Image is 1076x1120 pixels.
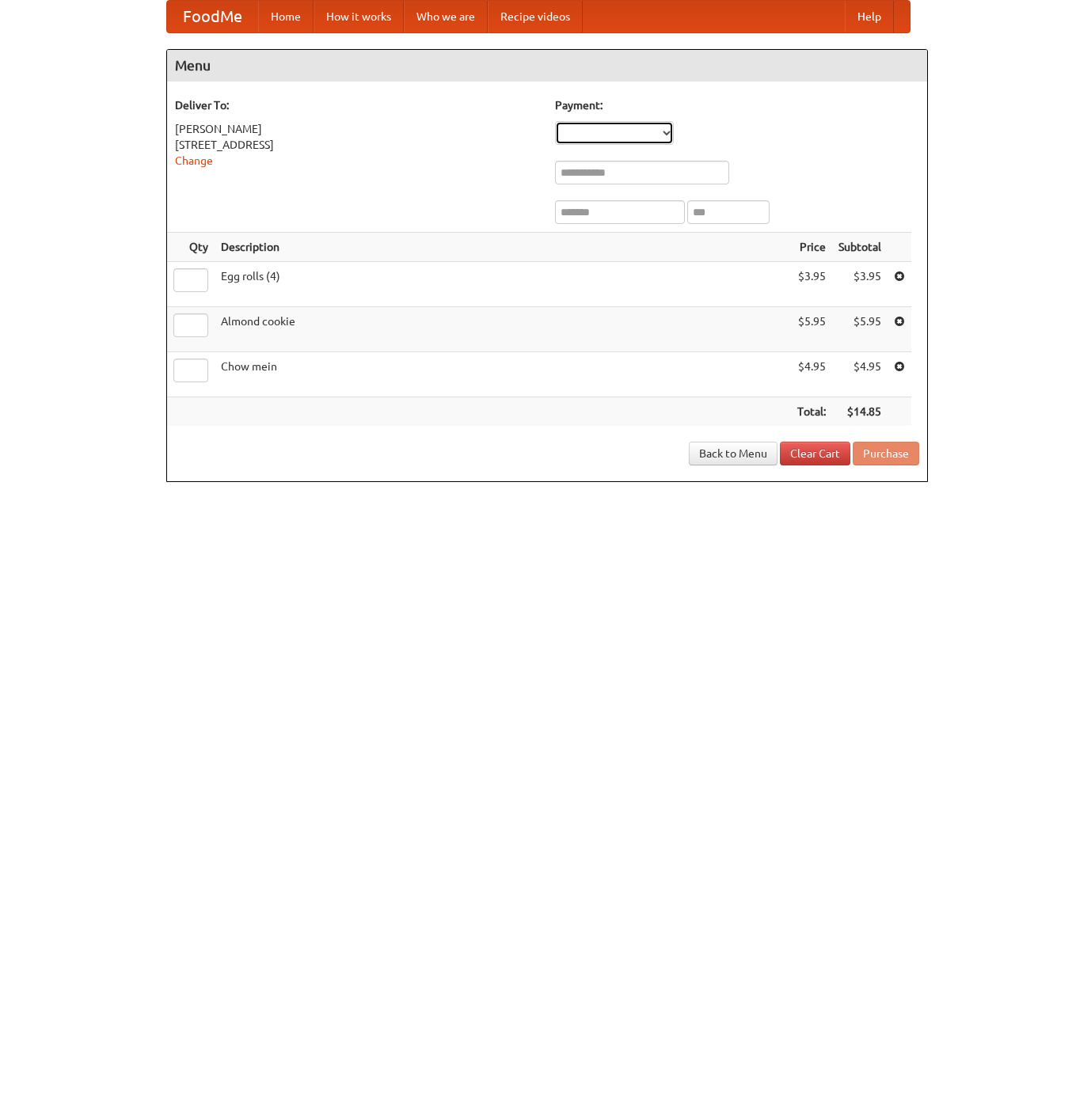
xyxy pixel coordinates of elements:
td: Almond cookie [215,307,791,352]
td: $5.95 [832,307,888,352]
div: [STREET_ADDRESS] [175,137,539,153]
a: Who we are [404,1,488,32]
a: FoodMe [167,1,258,32]
th: Price [791,233,832,262]
th: Subtotal [832,233,888,262]
td: Egg rolls (4) [215,262,791,307]
td: Chow mein [215,352,791,397]
th: Total: [791,397,832,427]
h4: Menu [167,50,927,82]
td: $4.95 [791,352,832,397]
th: Qty [167,233,215,262]
td: $5.95 [791,307,832,352]
button: Purchase [853,442,919,465]
a: Home [258,1,314,32]
th: $14.85 [832,397,888,427]
div: [PERSON_NAME] [175,121,539,137]
h5: Deliver To: [175,97,539,113]
a: How it works [314,1,404,32]
th: Description [215,233,791,262]
td: $4.95 [832,352,888,397]
a: Help [845,1,894,32]
a: Back to Menu [689,442,778,465]
h5: Payment: [555,97,919,113]
a: Change [175,154,213,167]
a: Clear Cart [780,442,850,465]
td: $3.95 [832,262,888,307]
a: Recipe videos [488,1,583,32]
td: $3.95 [791,262,832,307]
